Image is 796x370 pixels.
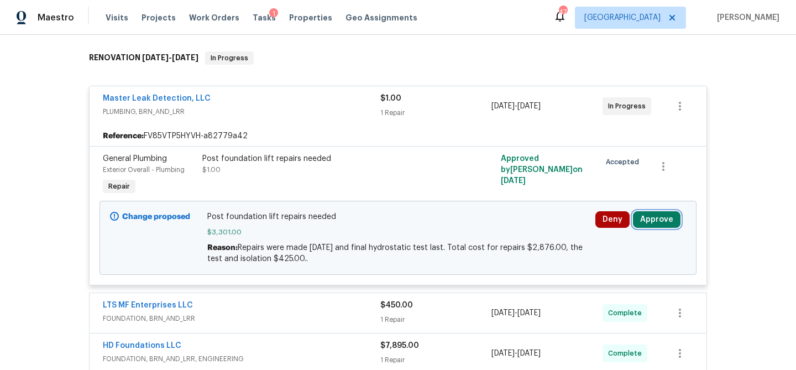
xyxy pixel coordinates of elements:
[380,95,401,102] span: $1.00
[345,12,417,23] span: Geo Assignments
[106,12,128,23] span: Visits
[501,177,526,185] span: [DATE]
[38,12,74,23] span: Maestro
[269,8,278,19] div: 1
[90,126,706,146] div: FV85VTP5HYVH-a82779a42
[206,53,253,64] span: In Progress
[380,355,491,366] div: 1 Repair
[380,107,491,118] div: 1 Repair
[491,101,541,112] span: -
[608,348,646,359] span: Complete
[253,14,276,22] span: Tasks
[517,309,541,317] span: [DATE]
[142,54,169,61] span: [DATE]
[608,308,646,319] span: Complete
[584,12,661,23] span: [GEOGRAPHIC_DATA]
[517,102,541,110] span: [DATE]
[142,54,198,61] span: -
[207,211,589,222] span: Post foundation lift repairs needed
[491,308,541,319] span: -
[207,244,583,263] span: Repairs were made [DATE] and final hydrostatic test last. Total cost for repairs $2,876.00, the t...
[142,12,176,23] span: Projects
[103,353,380,364] span: FOUNDATION, BRN_AND_LRR, ENGINEERING
[202,166,221,173] span: $1.00
[103,155,167,163] span: General Plumbing
[713,12,779,23] span: [PERSON_NAME]
[491,102,515,110] span: [DATE]
[606,157,643,168] span: Accepted
[103,95,211,102] a: Master Leak Detection, LLC
[189,12,239,23] span: Work Orders
[207,227,589,238] span: $3,301.00
[380,314,491,325] div: 1 Repair
[103,313,380,324] span: FOUNDATION, BRN_AND_LRR
[103,106,380,117] span: PLUMBING, BRN_AND_LRR
[380,342,419,350] span: $7,895.00
[89,51,198,65] h6: RENOVATION
[104,181,134,192] span: Repair
[517,350,541,357] span: [DATE]
[595,211,630,228] button: Deny
[633,211,680,228] button: Approve
[86,40,710,76] div: RENOVATION [DATE]-[DATE]In Progress
[380,301,413,309] span: $450.00
[491,350,515,357] span: [DATE]
[103,301,193,309] a: LTS MF Enterprises LLC
[103,166,185,173] span: Exterior Overall - Plumbing
[103,342,181,350] a: HD Foundations LLC
[491,348,541,359] span: -
[207,244,238,252] span: Reason:
[289,12,332,23] span: Properties
[122,213,190,221] b: Change proposed
[202,153,444,164] div: Post foundation lift repairs needed
[491,309,515,317] span: [DATE]
[172,54,198,61] span: [DATE]
[559,7,567,18] div: 47
[608,101,650,112] span: In Progress
[103,131,144,142] b: Reference:
[501,155,583,185] span: Approved by [PERSON_NAME] on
